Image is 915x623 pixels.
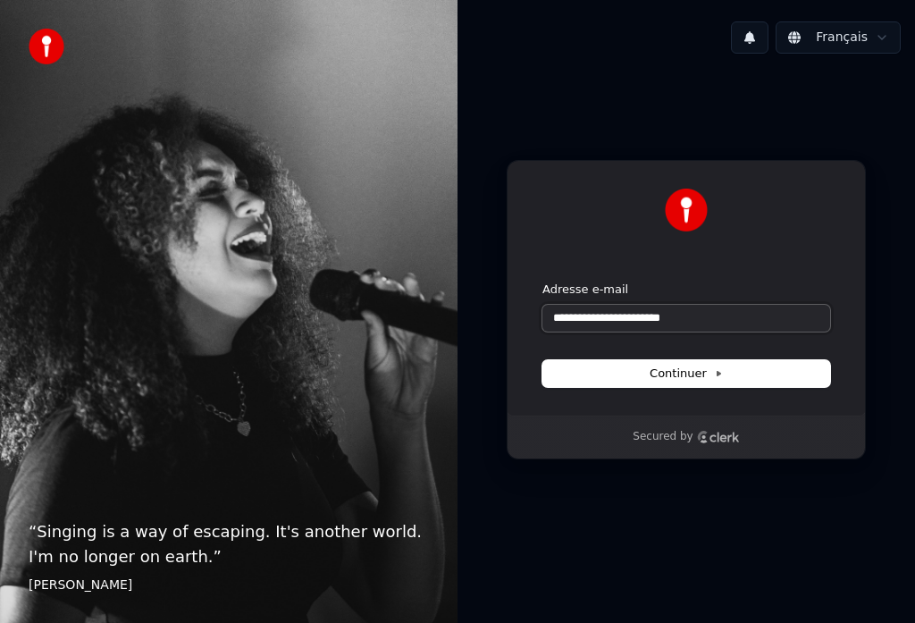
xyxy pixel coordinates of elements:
[650,366,723,382] span: Continuer
[697,431,740,443] a: Clerk logo
[542,360,830,387] button: Continuer
[29,577,429,594] footer: [PERSON_NAME]
[29,519,429,569] p: “ Singing is a way of escaping. It's another world. I'm no longer on earth. ”
[542,282,628,298] label: Adresse e-mail
[29,29,64,64] img: youka
[633,430,693,444] p: Secured by
[665,189,708,232] img: Youka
